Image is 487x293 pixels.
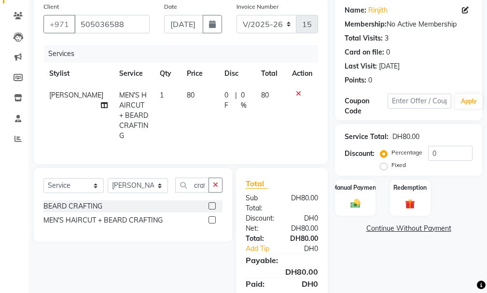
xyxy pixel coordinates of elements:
div: Name: [345,5,366,15]
div: Total: [238,234,282,244]
div: Service Total: [345,132,389,142]
div: DH80.00 [282,223,325,234]
div: [DATE] [379,61,400,71]
label: Date [164,2,177,11]
div: Discount: [345,149,375,159]
a: Add Tip [238,244,289,254]
div: DH80.00 [238,266,325,278]
div: BEARD CRAFTING [43,201,102,211]
th: Price [181,63,219,84]
div: Coupon Code [345,96,387,116]
span: | [235,90,237,111]
button: Apply [455,94,483,109]
div: Discount: [238,213,282,223]
th: Action [286,63,318,84]
div: DH0 [282,213,325,223]
div: Payable: [238,254,325,266]
div: Paid: [238,278,282,290]
span: 80 [187,91,195,99]
div: 0 [368,75,372,85]
img: _cash.svg [348,198,363,209]
th: Total [255,63,286,84]
div: No Active Membership [345,19,473,29]
span: 80 [261,91,269,99]
span: 1 [160,91,164,99]
label: Invoice Number [237,2,278,11]
label: Fixed [391,161,406,169]
input: Search or Scan [175,178,209,193]
div: 3 [385,33,389,43]
input: Search by Name/Mobile/Email/Code [74,15,150,33]
span: Total [246,179,268,189]
th: Qty [154,63,181,84]
button: +971 [43,15,75,33]
div: Services [44,45,325,63]
th: Stylist [43,63,113,84]
div: DH0 [282,278,325,290]
label: Manual Payment [332,183,378,192]
div: Membership: [345,19,387,29]
div: DH80.00 [282,234,325,244]
div: Card on file: [345,47,384,57]
div: Net: [238,223,282,234]
span: 0 F [224,90,232,111]
span: MEN'S HAIRCUT + BEARD CRAFTING [119,91,148,140]
div: Last Visit: [345,61,377,71]
input: Enter Offer / Coupon Code [388,94,451,109]
div: MEN'S HAIRCUT + BEARD CRAFTING [43,215,163,225]
a: Continue Without Payment [337,223,480,234]
div: DH80.00 [392,132,419,142]
div: Sub Total: [238,193,282,213]
div: 0 [386,47,390,57]
div: DH80.00 [282,193,325,213]
div: DH0 [289,244,325,254]
span: [PERSON_NAME] [49,91,103,99]
th: Service [113,63,154,84]
label: Client [43,2,59,11]
label: Percentage [391,148,422,157]
img: _gift.svg [402,198,418,210]
span: 0 % [241,90,250,111]
a: Rinjith [368,5,388,15]
label: Redemption [393,183,427,192]
th: Disc [219,63,255,84]
div: Points: [345,75,366,85]
div: Total Visits: [345,33,383,43]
